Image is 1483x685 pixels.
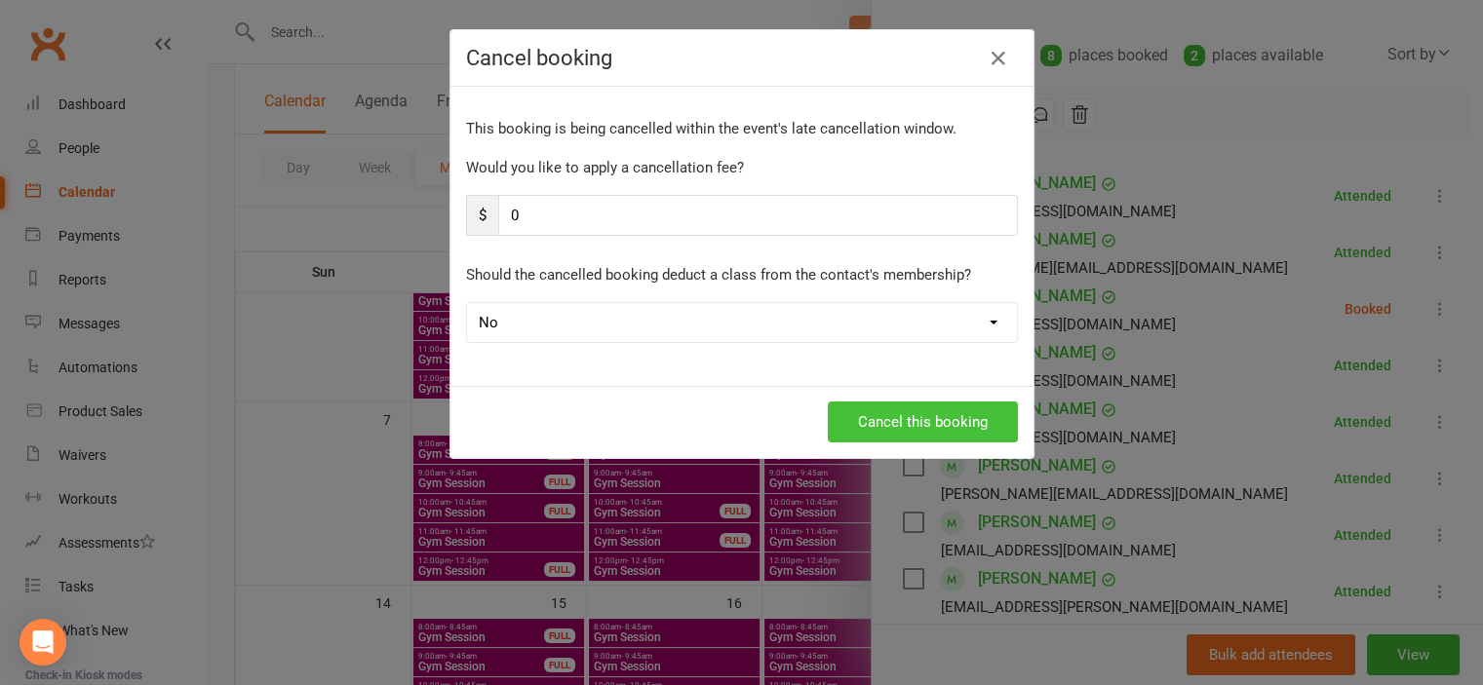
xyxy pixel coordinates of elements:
p: Should the cancelled booking deduct a class from the contact's membership? [466,263,1018,286]
h4: Cancel booking [466,46,1018,70]
div: Open Intercom Messenger [20,619,66,666]
p: Would you like to apply a cancellation fee? [466,156,1018,179]
button: Close [983,43,1014,74]
p: This booking is being cancelled within the event's late cancellation window. [466,117,1018,140]
span: $ [466,195,498,236]
button: Cancel this booking [828,401,1018,442]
